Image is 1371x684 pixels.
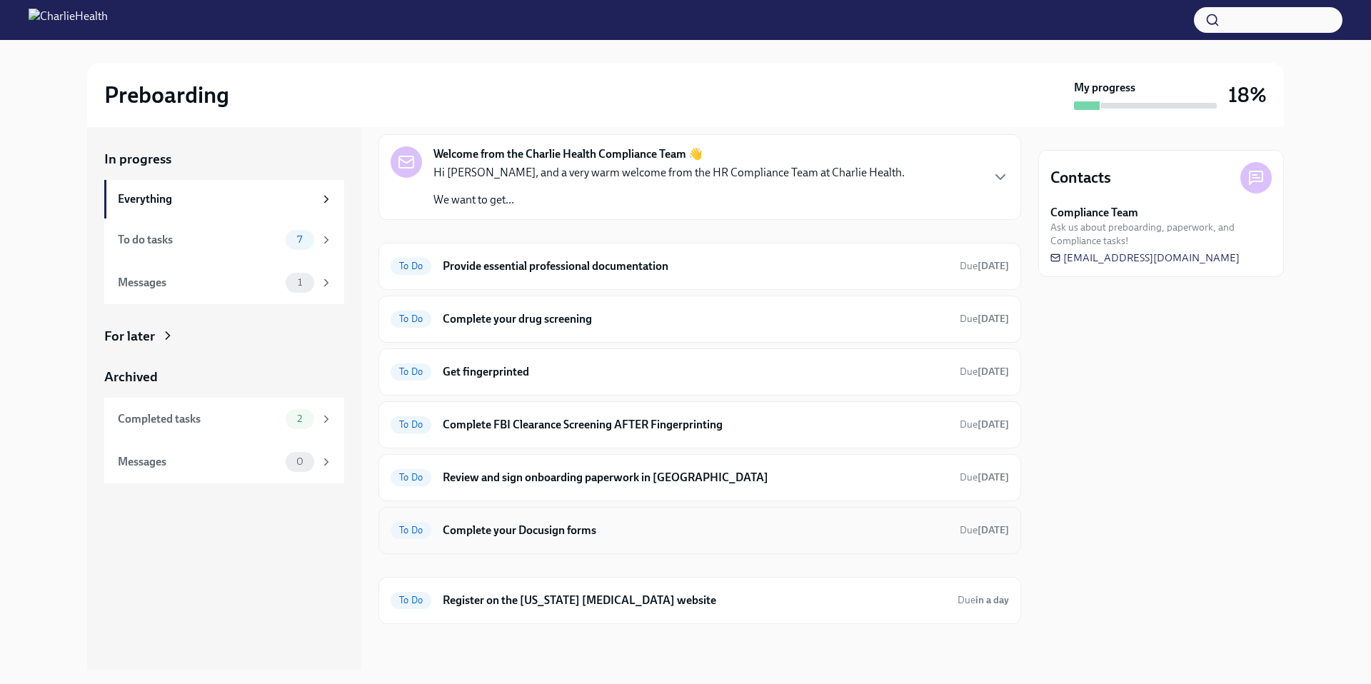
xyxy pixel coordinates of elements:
strong: [DATE] [978,524,1009,536]
a: To DoComplete your Docusign formsDue[DATE] [391,519,1009,542]
div: Messages [118,454,280,470]
h6: Provide essential professional documentation [443,258,948,274]
span: October 7th, 2025 08:00 [960,259,1009,273]
a: Messages1 [104,261,344,304]
span: To Do [391,595,431,605]
img: CharlieHealth [29,9,108,31]
a: Completed tasks2 [104,398,344,441]
strong: [DATE] [978,313,1009,325]
strong: My progress [1074,80,1135,96]
span: October 11th, 2025 08:00 [960,471,1009,484]
div: Everything [118,191,314,207]
h2: Preboarding [104,81,229,109]
strong: in a day [975,594,1009,606]
strong: [DATE] [978,418,1009,431]
span: To Do [391,472,431,483]
a: To DoGet fingerprintedDue[DATE] [391,361,1009,383]
a: [EMAIL_ADDRESS][DOMAIN_NAME] [1050,251,1240,265]
h4: Contacts [1050,167,1111,188]
a: To DoComplete your drug screeningDue[DATE] [391,308,1009,331]
span: 7 [288,234,311,245]
a: To DoProvide essential professional documentationDue[DATE] [391,255,1009,278]
h6: Complete FBI Clearance Screening AFTER Fingerprinting [443,417,948,433]
p: We want to get... [433,192,905,208]
h6: Complete your Docusign forms [443,523,948,538]
span: Due [960,313,1009,325]
span: Due [960,471,1009,483]
span: To Do [391,261,431,271]
span: To Do [391,419,431,430]
a: To do tasks7 [104,218,344,261]
div: For later [104,327,155,346]
div: Completed tasks [118,411,280,427]
h6: Review and sign onboarding paperwork in [GEOGRAPHIC_DATA] [443,470,948,486]
span: Due [960,524,1009,536]
span: To Do [391,525,431,535]
span: October 8th, 2025 08:00 [960,523,1009,537]
span: Due [960,366,1009,378]
a: Messages0 [104,441,344,483]
span: To Do [391,313,431,324]
h3: 18% [1228,82,1267,108]
span: 2 [288,413,311,424]
span: October 4th, 2025 08:00 [958,593,1009,607]
span: Due [960,418,1009,431]
h6: Complete your drug screening [443,311,948,327]
a: Archived [104,368,344,386]
strong: Welcome from the Charlie Health Compliance Team 👋 [433,146,703,162]
span: Due [960,260,1009,272]
a: To DoReview and sign onboarding paperwork in [GEOGRAPHIC_DATA]Due[DATE] [391,466,1009,489]
span: Due [958,594,1009,606]
h6: Register on the [US_STATE] [MEDICAL_DATA] website [443,593,946,608]
span: 0 [288,456,312,467]
a: For later [104,327,344,346]
span: 1 [289,277,311,288]
span: Ask us about preboarding, paperwork, and Compliance tasks! [1050,221,1272,248]
span: October 8th, 2025 08:00 [960,365,1009,378]
a: Everything [104,180,344,218]
a: In progress [104,150,344,169]
span: To Do [391,366,431,377]
strong: [DATE] [978,471,1009,483]
div: To do tasks [118,232,280,248]
div: Messages [118,275,280,291]
strong: [DATE] [978,260,1009,272]
a: To DoRegister on the [US_STATE] [MEDICAL_DATA] websiteDuein a day [391,589,1009,612]
strong: Compliance Team [1050,205,1138,221]
strong: [DATE] [978,366,1009,378]
p: Hi [PERSON_NAME], and a very warm welcome from the HR Compliance Team at Charlie Health. [433,165,905,181]
a: To DoComplete FBI Clearance Screening AFTER FingerprintingDue[DATE] [391,413,1009,436]
span: October 11th, 2025 08:00 [960,418,1009,431]
span: October 8th, 2025 08:00 [960,312,1009,326]
h6: Get fingerprinted [443,364,948,380]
